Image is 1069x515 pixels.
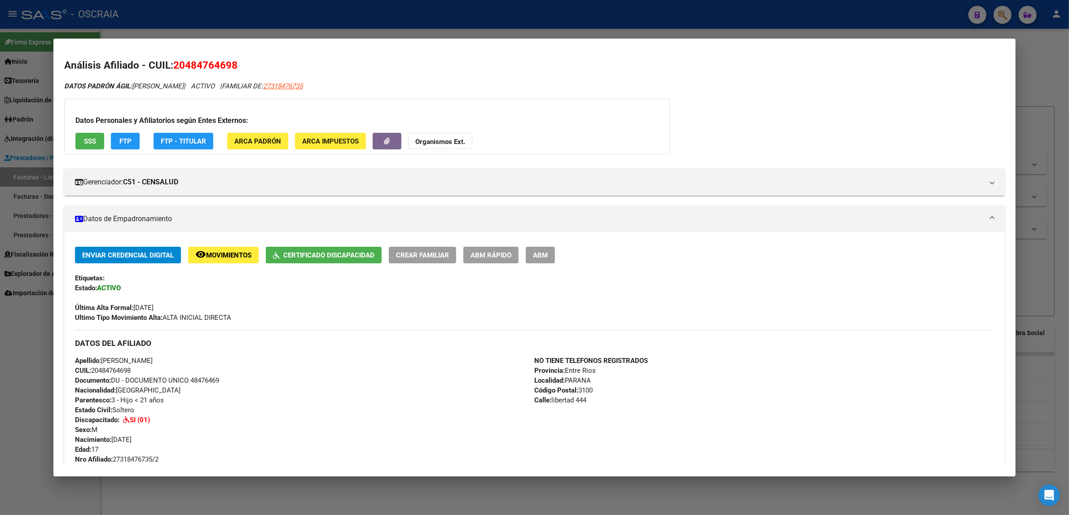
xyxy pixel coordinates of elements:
[161,137,206,145] span: FTP - Titular
[82,251,174,259] span: Enviar Credencial Digital
[263,82,303,90] span: 27318476735
[534,376,591,384] span: PARANA
[471,251,511,259] span: ABM Rápido
[75,314,163,322] strong: Ultimo Tipo Movimiento Alta:
[188,247,259,263] button: Movimientos
[123,177,178,188] strong: C51 - CENSALUD
[266,247,382,263] button: Certificado Discapacidad
[534,367,596,375] span: Entre Rios
[75,455,113,463] strong: Nro Afiliado:
[75,406,134,414] span: Soltero
[75,416,119,424] strong: Discapacitado:
[75,426,97,434] span: M
[396,251,449,259] span: Crear Familiar
[534,396,586,404] span: libertad 444
[533,251,548,259] span: ABM
[222,82,303,90] span: FAMILIAR DE:
[295,133,366,149] button: ARCA Impuestos
[408,133,472,149] button: Organismos Ext.
[97,284,121,292] strong: ACTIVO
[75,338,994,348] h3: DATOS DEL AFILIADO
[75,386,116,394] strong: Nacionalidad:
[302,137,359,145] span: ARCA Impuestos
[75,247,181,263] button: Enviar Credencial Digital
[75,274,105,282] strong: Etiquetas:
[75,376,111,384] strong: Documento:
[227,133,288,149] button: ARCA Padrón
[64,58,1005,73] h2: Análisis Afiliado - CUIL:
[75,436,111,444] strong: Nacimiento:
[64,82,184,90] span: [PERSON_NAME]
[75,367,91,375] strong: CUIL:
[534,396,551,404] strong: Calle:
[526,247,555,263] button: ABM
[75,304,154,312] span: [DATE]
[75,177,983,188] mat-panel-title: Gerenciador:
[75,455,158,463] span: 27318476735/2
[75,445,91,454] strong: Edad:
[415,138,465,146] strong: Organismos Ext.
[195,249,206,260] mat-icon: remove_red_eye
[283,251,374,259] span: Certificado Discapacidad
[119,137,132,145] span: FTP
[75,445,98,454] span: 17
[75,396,111,404] strong: Parentesco:
[75,314,231,322] span: ALTA INICIAL DIRECTA
[534,376,565,384] strong: Localidad:
[534,386,578,394] strong: Código Postal:
[84,137,96,145] span: SSS
[75,396,164,404] span: 3 - Hijo < 21 años
[75,367,131,375] span: 20484764698
[130,416,150,424] strong: SI (01)
[64,82,303,90] i: | ACTIVO |
[1038,484,1060,506] div: Open Intercom Messenger
[75,357,153,365] span: [PERSON_NAME]
[75,386,180,394] span: [GEOGRAPHIC_DATA]
[75,357,101,365] strong: Apellido:
[75,436,132,444] span: [DATE]
[64,169,1005,196] mat-expansion-panel-header: Gerenciador:C51 - CENSALUD
[154,133,213,149] button: FTP - Titular
[75,133,104,149] button: SSS
[534,367,565,375] strong: Provincia:
[64,82,132,90] strong: DATOS PADRÓN ÁGIL:
[64,205,1005,232] mat-expansion-panel-header: Datos de Empadronamiento
[173,59,238,71] span: 20484764698
[75,214,983,224] mat-panel-title: Datos de Empadronamiento
[111,133,140,149] button: FTP
[534,357,648,365] strong: NO TIENE TELEFONOS REGISTRADOS
[234,137,281,145] span: ARCA Padrón
[463,247,519,263] button: ABM Rápido
[75,426,92,434] strong: Sexo:
[534,386,593,394] span: 3100
[75,406,112,414] strong: Estado Civil:
[75,376,219,384] span: DU - DOCUMENTO UNICO 48476469
[75,284,97,292] strong: Estado:
[389,247,456,263] button: Crear Familiar
[75,115,659,126] h3: Datos Personales y Afiliatorios según Entes Externos:
[75,304,133,312] strong: Última Alta Formal:
[206,251,251,259] span: Movimientos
